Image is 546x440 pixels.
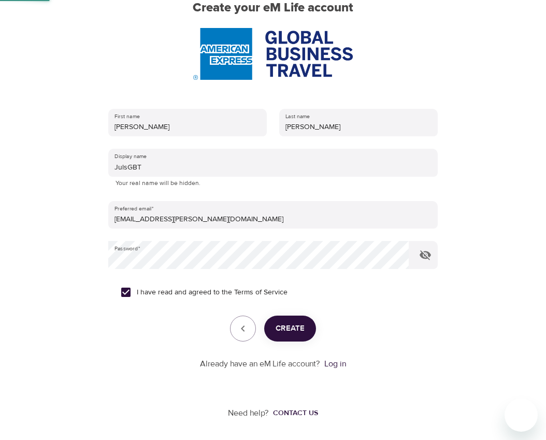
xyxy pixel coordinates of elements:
a: Terms of Service [234,287,288,298]
div: Contact us [273,408,318,418]
button: Create [264,316,316,342]
span: I have read and agreed to the [137,287,288,298]
p: Your real name will be hidden. [116,178,430,189]
h2: Create your eM Life account [92,1,454,16]
p: Already have an eM Life account? [200,358,320,370]
span: Create [276,322,305,335]
a: Contact us [269,408,318,418]
a: Log in [324,359,346,369]
iframe: Button to launch messaging window [505,399,538,432]
p: Need help? [228,407,269,419]
img: AmEx%20GBT%20logo.png [193,28,353,80]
